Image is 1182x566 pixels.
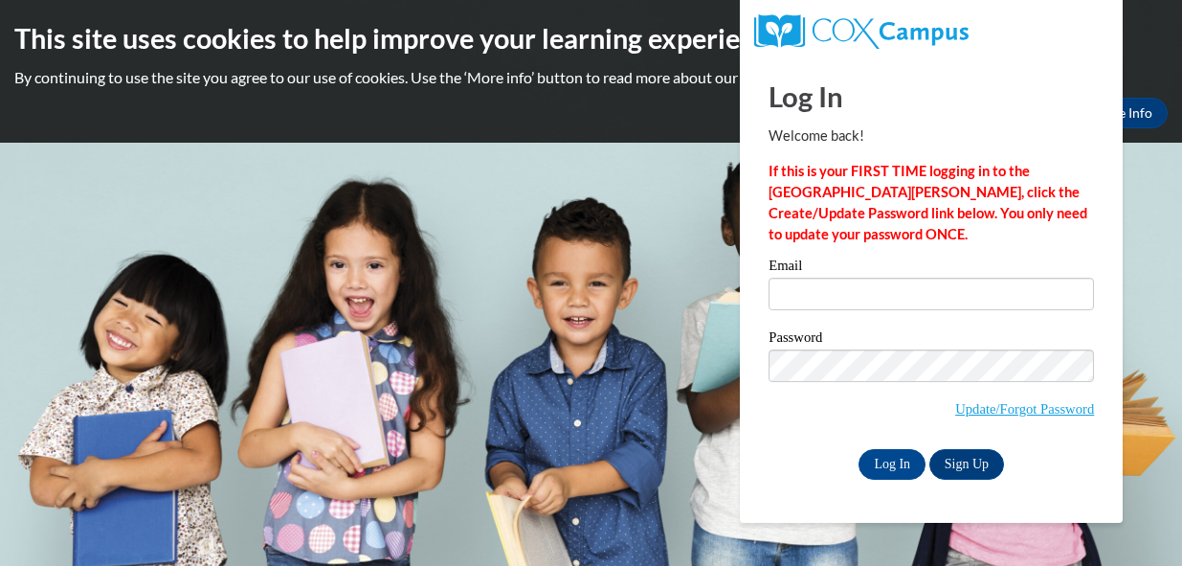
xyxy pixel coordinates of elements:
img: COX Campus [754,14,969,49]
p: Welcome back! [769,125,1094,147]
label: Email [769,259,1094,278]
h2: This site uses cookies to help improve your learning experience. [14,19,1168,57]
a: Sign Up [929,449,1004,480]
label: Password [769,330,1094,350]
a: Update/Forgot Password [955,401,1094,417]
strong: If this is your FIRST TIME logging in to the [GEOGRAPHIC_DATA][PERSON_NAME], click the Create/Upd... [769,163,1087,242]
h1: Log In [769,77,1094,116]
input: Log In [859,449,926,480]
p: By continuing to use the site you agree to our use of cookies. Use the ‘More info’ button to read... [14,67,1168,88]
